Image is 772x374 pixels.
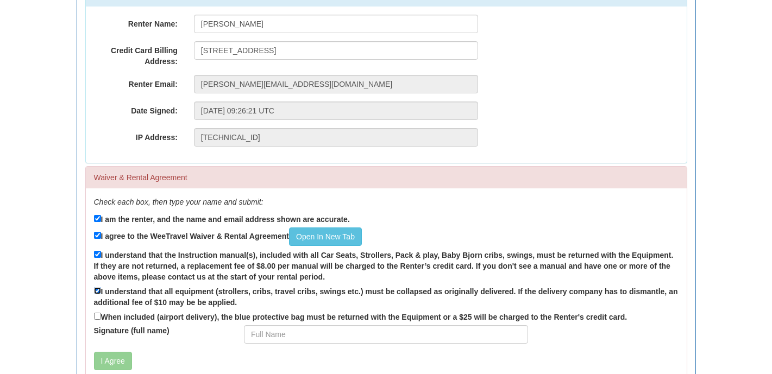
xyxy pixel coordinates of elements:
div: Waiver & Rental Agreement [86,167,687,188]
label: IP Address: [86,128,186,143]
label: Renter Name: [86,15,186,29]
input: I agree to the WeeTravel Waiver & Rental AgreementOpen In New Tab [94,232,101,239]
label: I understand that all equipment (strollers, cribs, travel cribs, swings etc.) must be collapsed a... [94,285,679,308]
label: I understand that the Instruction manual(s), included with all Car Seats, Strollers, Pack & play,... [94,249,679,282]
input: Full Name [244,325,528,344]
a: Open In New Tab [289,227,362,246]
label: Signature (full name) [86,325,236,336]
label: Date Signed: [86,102,186,116]
input: I understand that all equipment (strollers, cribs, travel cribs, swings etc.) must be collapsed a... [94,287,101,294]
label: I am the renter, and the name and email address shown are accurate. [94,213,350,225]
input: I am the renter, and the name and email address shown are accurate. [94,215,101,222]
input: When included (airport delivery), the blue protective bag must be returned with the Equipment or ... [94,313,101,320]
input: I understand that the Instruction manual(s), included with all Car Seats, Strollers, Pack & play,... [94,251,101,258]
em: Check each box, then type your name and submit: [94,198,263,206]
label: When included (airport delivery), the blue protective bag must be returned with the Equipment or ... [94,310,627,322]
label: Renter Email: [86,75,186,90]
label: Credit Card Billing Address: [86,41,186,67]
button: I Agree [94,352,132,370]
label: I agree to the WeeTravel Waiver & Rental Agreement [94,227,362,246]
